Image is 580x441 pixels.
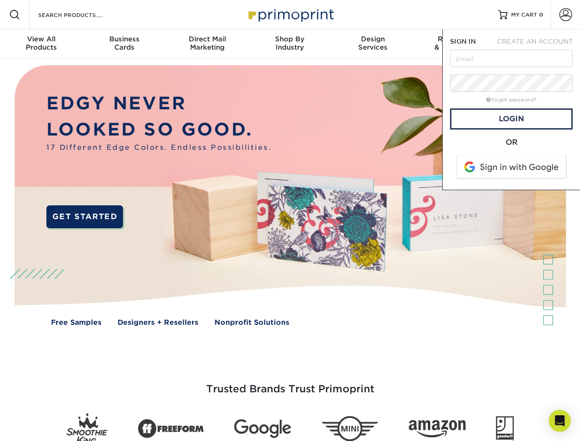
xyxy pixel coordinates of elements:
div: & Templates [414,35,497,51]
span: Shop By [248,35,331,43]
img: Primoprint [244,5,336,24]
p: EDGY NEVER [46,90,271,117]
span: MY CART [511,11,537,19]
a: Resources& Templates [414,29,497,59]
a: Direct MailMarketing [166,29,248,59]
input: Email [450,50,573,67]
div: Marketing [166,35,248,51]
h3: Trusted Brands Trust Primoprint [22,361,559,406]
span: SIGN IN [450,38,476,45]
div: OR [450,137,573,148]
a: Login [450,108,573,130]
img: Goodwill [496,416,514,441]
div: Services [332,35,414,51]
img: Amazon [409,420,466,438]
input: SEARCH PRODUCTS..... [37,9,127,20]
a: Free Samples [51,317,101,328]
a: DesignServices [332,29,414,59]
span: Business [83,35,165,43]
a: GET STARTED [46,205,123,228]
a: Shop ByIndustry [248,29,331,59]
img: Google [234,419,291,438]
div: Cards [83,35,165,51]
span: 17 Different Edge Colors. Endless Possibilities. [46,142,271,153]
span: Direct Mail [166,35,248,43]
div: Open Intercom Messenger [549,410,571,432]
span: 0 [539,11,543,18]
span: CREATE AN ACCOUNT [497,38,573,45]
a: BusinessCards [83,29,165,59]
span: Design [332,35,414,43]
span: Resources [414,35,497,43]
div: Industry [248,35,331,51]
a: Nonprofit Solutions [214,317,289,328]
p: LOOKED SO GOOD. [46,117,271,143]
a: Designers + Resellers [118,317,198,328]
a: forgot password? [486,97,536,103]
